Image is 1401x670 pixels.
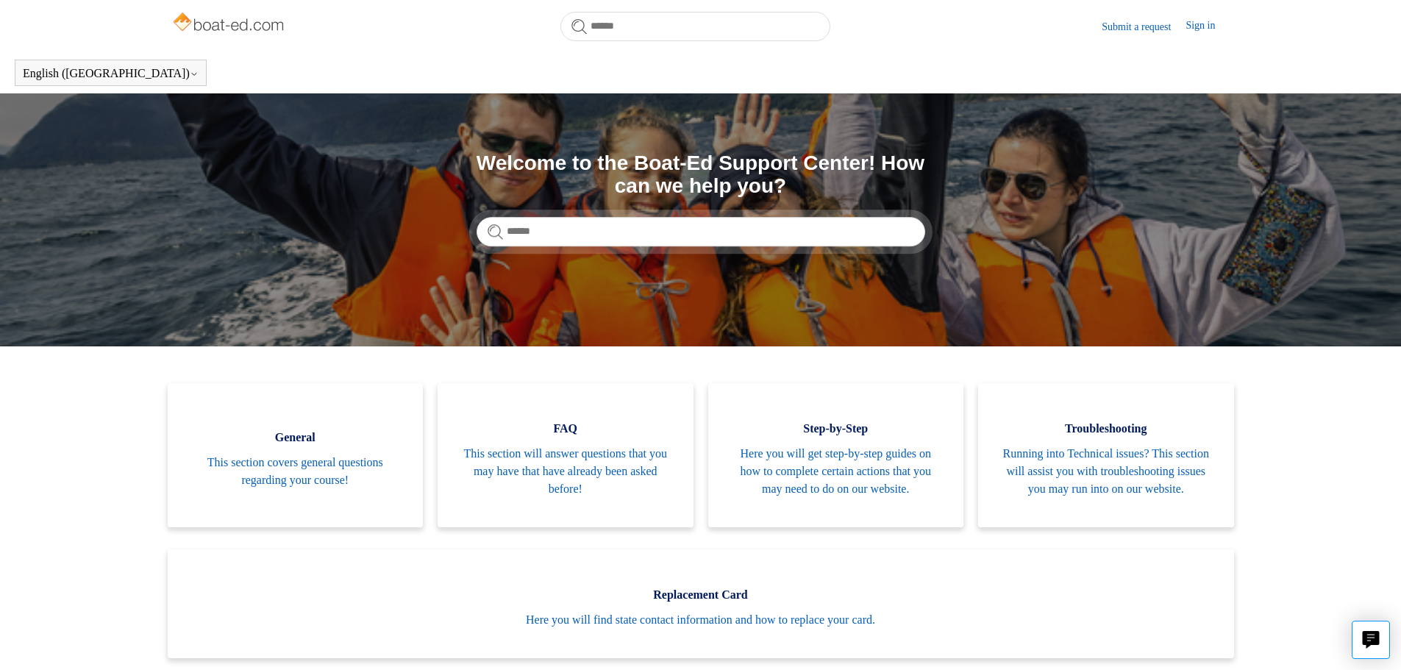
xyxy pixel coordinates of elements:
input: Search [477,217,925,246]
span: Here you will find state contact information and how to replace your card. [190,611,1212,629]
a: Sign in [1186,18,1230,35]
img: Boat-Ed Help Center home page [171,9,288,38]
span: This section will answer questions that you may have that have already been asked before! [460,445,671,498]
span: Replacement Card [190,586,1212,604]
a: General This section covers general questions regarding your course! [168,383,424,527]
button: English ([GEOGRAPHIC_DATA]) [23,67,199,80]
a: Submit a request [1102,19,1186,35]
button: Live chat [1352,621,1390,659]
span: Running into Technical issues? This section will assist you with troubleshooting issues you may r... [1000,445,1212,498]
a: Troubleshooting Running into Technical issues? This section will assist you with troubleshooting ... [978,383,1234,527]
span: Troubleshooting [1000,420,1212,438]
h1: Welcome to the Boat-Ed Support Center! How can we help you? [477,152,925,198]
a: Replacement Card Here you will find state contact information and how to replace your card. [168,549,1234,658]
span: FAQ [460,420,671,438]
span: Step-by-Step [730,420,942,438]
a: Step-by-Step Here you will get step-by-step guides on how to complete certain actions that you ma... [708,383,964,527]
span: Here you will get step-by-step guides on how to complete certain actions that you may need to do ... [730,445,942,498]
a: FAQ This section will answer questions that you may have that have already been asked before! [438,383,694,527]
input: Search [560,12,830,41]
span: General [190,429,402,446]
span: This section covers general questions regarding your course! [190,454,402,489]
